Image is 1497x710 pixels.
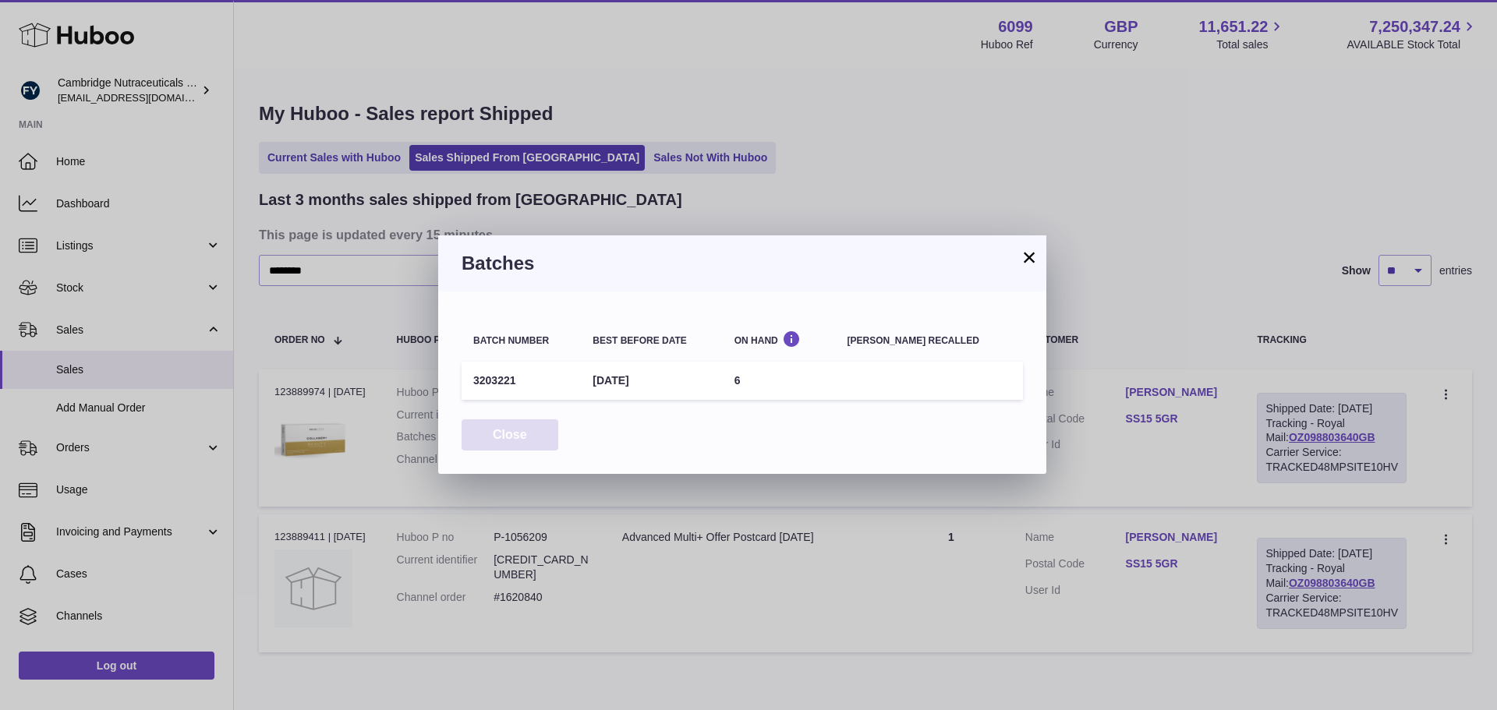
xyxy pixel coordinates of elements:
h3: Batches [462,251,1023,276]
div: [PERSON_NAME] recalled [848,336,1011,346]
td: [DATE] [581,362,722,400]
div: On Hand [734,330,824,345]
td: 3203221 [462,362,581,400]
div: Best before date [593,336,710,346]
button: × [1020,248,1039,267]
div: Batch number [473,336,569,346]
button: Close [462,419,558,451]
td: 6 [723,362,836,400]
